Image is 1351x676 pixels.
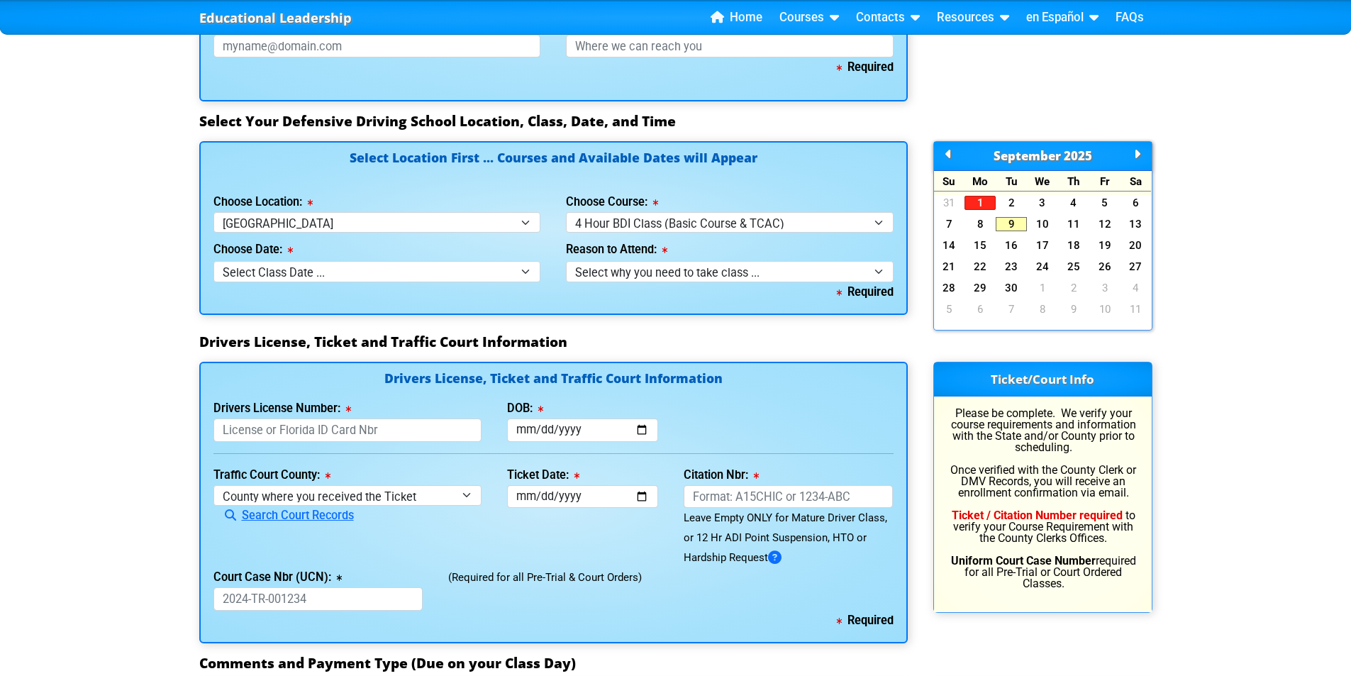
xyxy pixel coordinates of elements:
a: 11 [1121,302,1152,316]
b: Required [837,285,894,299]
a: 17 [1027,238,1058,253]
a: 10 [1027,217,1058,231]
label: Choose Date: [213,244,293,255]
h3: Drivers License, Ticket and Traffic Court Information [199,333,1152,350]
input: myname@domain.com [213,35,541,58]
a: 10 [1089,302,1121,316]
a: 9 [996,217,1027,231]
a: 2 [1058,281,1089,295]
input: License or Florida ID Card Nbr [213,419,482,442]
div: Mo [964,171,996,192]
h3: Comments and Payment Type (Due on your Class Day) [199,655,1152,672]
a: 1 [964,196,996,210]
p: Please be complete. We verify your course requirements and information with the State and/or Coun... [947,408,1139,589]
label: Traffic Court County: [213,470,330,481]
a: 4 [1121,281,1152,295]
a: Educational Leadership [199,6,352,30]
a: Search Court Records [213,509,354,522]
span: 2025 [1064,148,1092,164]
a: 5 [1089,196,1121,210]
div: Sa [1121,171,1152,192]
label: Choose Course: [566,196,658,208]
a: Contacts [850,7,925,28]
a: 19 [1089,238,1121,253]
a: 7 [996,302,1027,316]
a: Resources [931,7,1015,28]
input: Where we can reach you [566,35,894,58]
a: 30 [996,281,1027,295]
a: 24 [1027,260,1058,274]
a: 4 [1058,196,1089,210]
a: 5 [934,302,965,316]
a: 26 [1089,260,1121,274]
a: 11 [1058,217,1089,231]
label: DOB: [507,403,543,414]
h4: Drivers License, Ticket and Traffic Court Information [213,372,894,387]
b: Required [837,60,894,74]
a: 22 [964,260,996,274]
input: 2024-TR-001234 [213,587,423,611]
a: 7 [934,217,965,231]
span: September [994,148,1061,164]
label: Reason to Attend: [566,244,667,255]
a: 6 [1121,196,1152,210]
a: 31 [934,196,965,210]
a: 2 [996,196,1027,210]
div: We [1027,171,1058,192]
div: Fr [1089,171,1121,192]
a: 13 [1121,217,1152,231]
a: 20 [1121,238,1152,253]
h4: Select Location First ... Courses and Available Dates will Appear [213,152,894,181]
a: en Español [1021,7,1104,28]
a: 8 [1027,302,1058,316]
div: (Required for all Pre-Trial & Court Orders) [435,567,906,611]
a: 14 [934,238,965,253]
a: 1 [1027,281,1058,295]
label: Citation Nbr: [684,470,759,481]
div: Th [1058,171,1089,192]
a: 28 [934,281,965,295]
a: 8 [964,217,996,231]
a: 9 [1058,302,1089,316]
a: 3 [1089,281,1121,295]
h3: Select Your Defensive Driving School Location, Class, Date, and Time [199,113,1152,130]
input: mm/dd/yyyy [507,419,658,442]
label: Drivers License Number: [213,403,351,414]
a: Home [705,7,768,28]
a: Courses [774,7,845,28]
a: 29 [964,281,996,295]
label: Ticket Date: [507,470,579,481]
a: 21 [934,260,965,274]
input: mm/dd/yyyy [507,485,658,509]
a: 12 [1089,217,1121,231]
a: 18 [1058,238,1089,253]
a: 15 [964,238,996,253]
a: 6 [964,302,996,316]
b: Uniform Court Case Number [951,554,1096,567]
b: Required [837,614,894,627]
label: Court Case Nbr (UCN): [213,572,342,583]
label: Choose Location: [213,196,313,208]
a: 16 [996,238,1027,253]
h3: Ticket/Court Info [934,362,1152,397]
a: 25 [1058,260,1089,274]
input: Format: A15CHIC or 1234-ABC [684,485,894,509]
a: 27 [1121,260,1152,274]
a: FAQs [1110,7,1150,28]
a: 23 [996,260,1027,274]
b: Ticket / Citation Number required [952,509,1123,522]
div: Su [934,171,965,192]
div: Tu [996,171,1027,192]
a: 3 [1027,196,1058,210]
div: Leave Empty ONLY for Mature Driver Class, or 12 Hr ADI Point Suspension, HTO or Hardship Request [684,508,894,567]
